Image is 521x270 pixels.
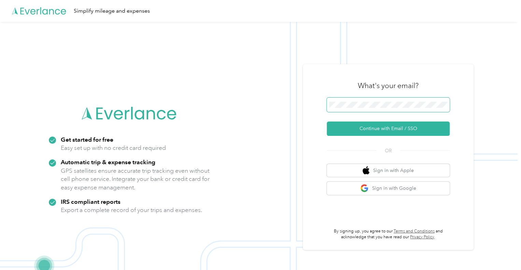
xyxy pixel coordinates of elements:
[61,144,166,152] p: Easy set up with no credit card required
[363,166,369,175] img: apple logo
[74,7,150,15] div: Simplify mileage and expenses
[61,167,210,192] p: GPS satellites ensure accurate trip tracking even without cell phone service. Integrate your bank...
[360,184,369,193] img: google logo
[61,198,121,205] strong: IRS compliant reports
[327,164,450,177] button: apple logoSign in with Apple
[327,182,450,195] button: google logoSign in with Google
[410,235,434,240] a: Privacy Policy
[327,122,450,136] button: Continue with Email / SSO
[376,147,400,154] span: OR
[327,228,450,240] p: By signing up, you agree to our and acknowledge that you have read our .
[358,81,419,90] h3: What's your email?
[61,206,202,214] p: Export a complete record of your trips and expenses.
[394,229,435,234] a: Terms and Conditions
[61,136,113,143] strong: Get started for free
[61,158,155,166] strong: Automatic trip & expense tracking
